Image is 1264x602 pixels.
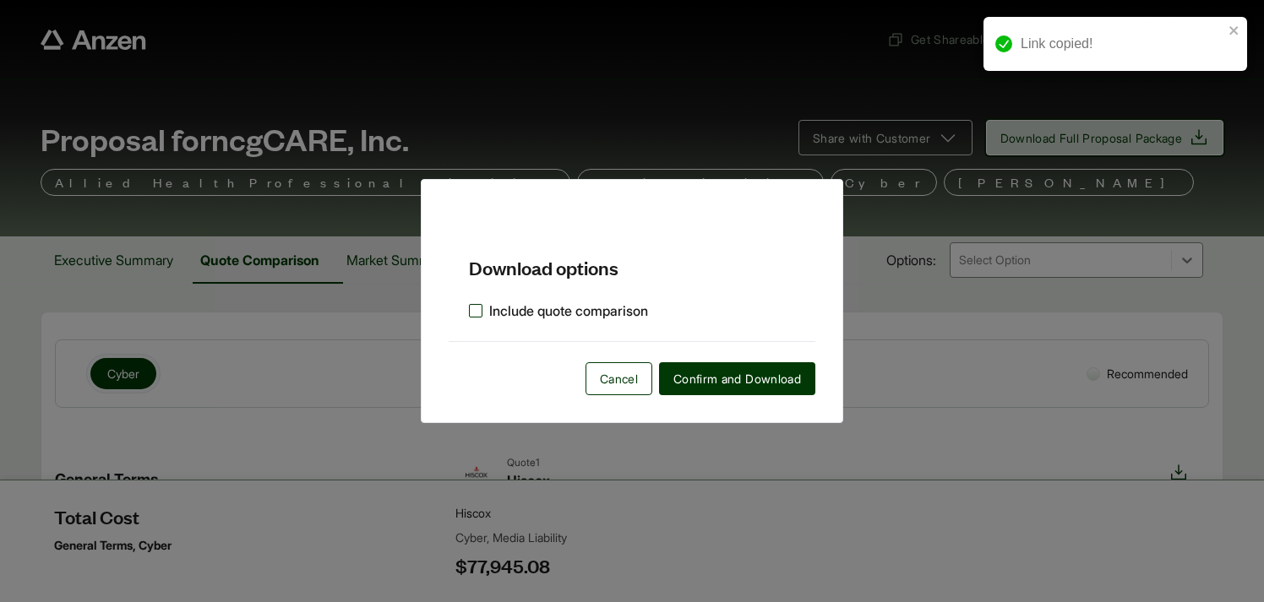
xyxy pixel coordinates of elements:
[673,370,801,388] span: Confirm and Download
[469,301,648,321] label: Include quote comparison
[1021,34,1223,54] div: Link copied!
[659,362,815,395] button: Confirm and Download
[600,370,638,388] span: Cancel
[586,362,652,395] button: Cancel
[1229,24,1240,37] button: close
[449,227,815,280] h5: Download options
